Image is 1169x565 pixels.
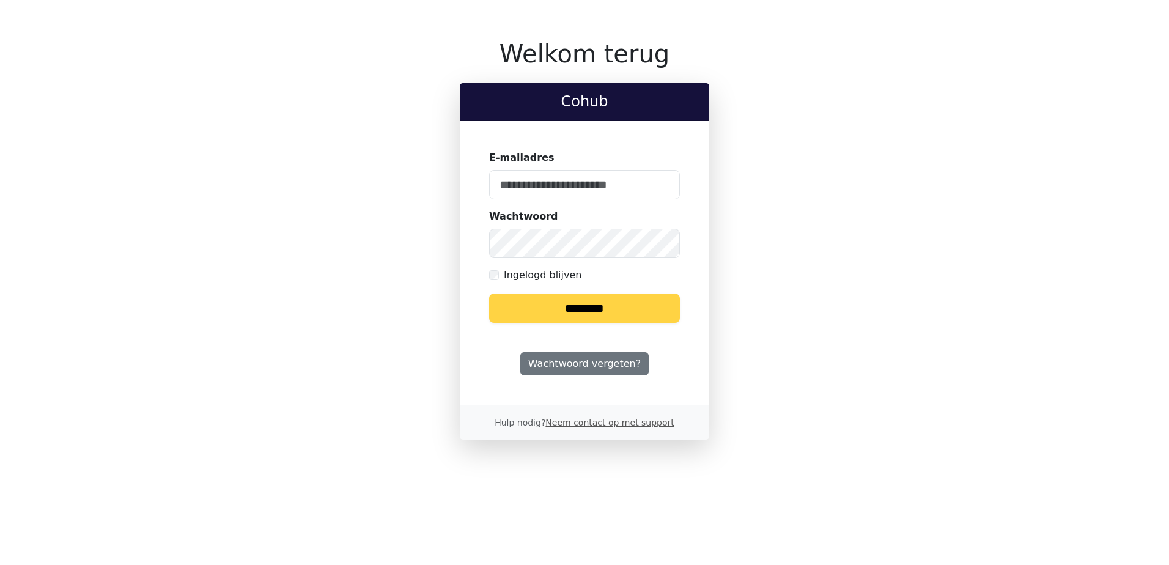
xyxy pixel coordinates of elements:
h2: Cohub [470,93,699,111]
a: Neem contact op met support [545,418,674,427]
label: Wachtwoord [489,209,558,224]
label: E-mailadres [489,150,555,165]
a: Wachtwoord vergeten? [520,352,649,375]
h1: Welkom terug [460,39,709,68]
small: Hulp nodig? [495,418,674,427]
label: Ingelogd blijven [504,268,581,282]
